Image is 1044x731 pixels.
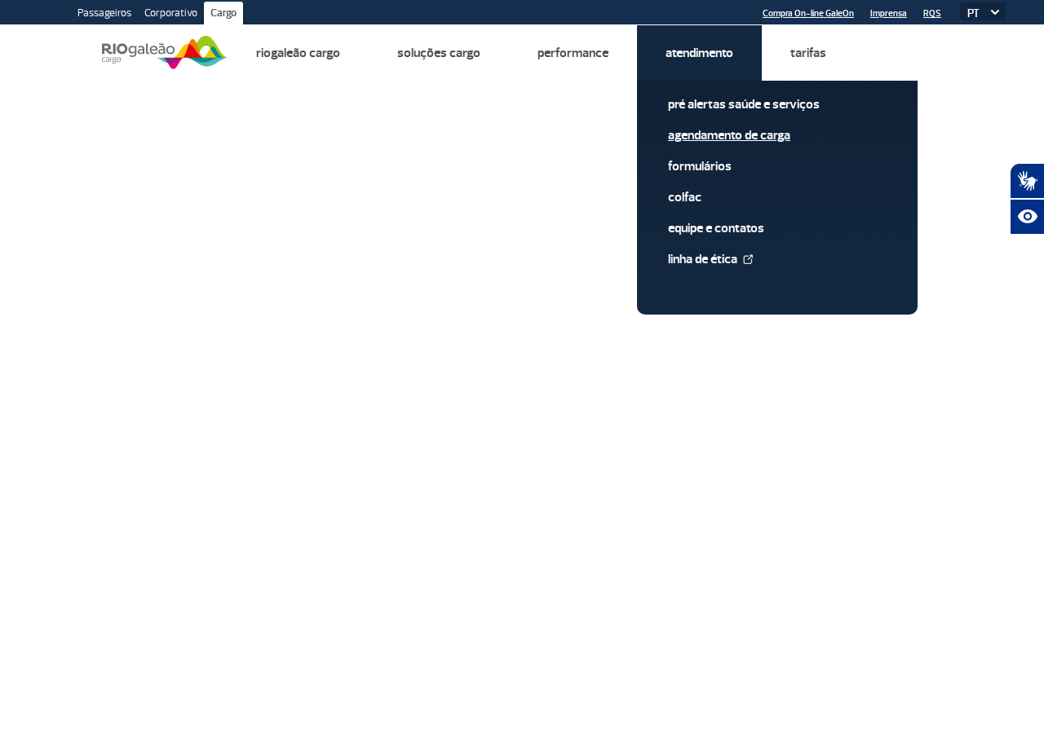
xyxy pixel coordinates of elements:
[668,157,887,175] a: Formulários
[668,126,887,144] a: Agendamento de Carga
[1010,163,1044,235] div: Plugin de acessibilidade da Hand Talk.
[668,188,887,206] a: Colfac
[537,45,608,61] a: Performance
[71,2,138,28] a: Passageiros
[666,45,733,61] a: Atendimento
[923,8,941,19] a: RQS
[763,8,854,19] a: Compra On-line GaleOn
[790,45,826,61] a: Tarifas
[743,254,753,264] img: External Link Icon
[256,45,340,61] a: Riogaleão Cargo
[668,219,887,237] a: Equipe e Contatos
[204,2,243,28] a: Cargo
[1010,199,1044,235] button: Abrir recursos assistivos.
[138,2,204,28] a: Corporativo
[1010,163,1044,199] button: Abrir tradutor de língua de sinais.
[397,45,480,61] a: Soluções Cargo
[668,95,887,113] a: Pré alertas Saúde e Serviços
[668,250,887,268] a: Linha de Ética
[870,8,907,19] a: Imprensa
